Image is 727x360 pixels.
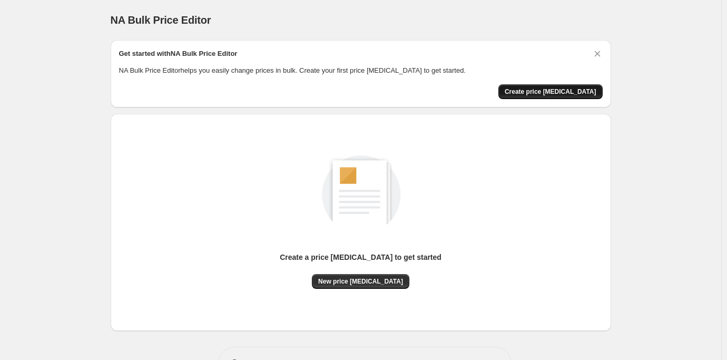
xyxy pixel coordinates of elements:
[111,14,211,26] span: NA Bulk Price Editor
[119,65,603,76] p: NA Bulk Price Editor helps you easily change prices in bulk. Create your first price [MEDICAL_DAT...
[592,48,603,59] button: Dismiss card
[505,87,596,96] span: Create price [MEDICAL_DATA]
[498,84,603,99] button: Create price change job
[280,252,441,262] p: Create a price [MEDICAL_DATA] to get started
[119,48,238,59] h2: Get started with NA Bulk Price Editor
[312,274,409,289] button: New price [MEDICAL_DATA]
[318,277,403,286] span: New price [MEDICAL_DATA]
